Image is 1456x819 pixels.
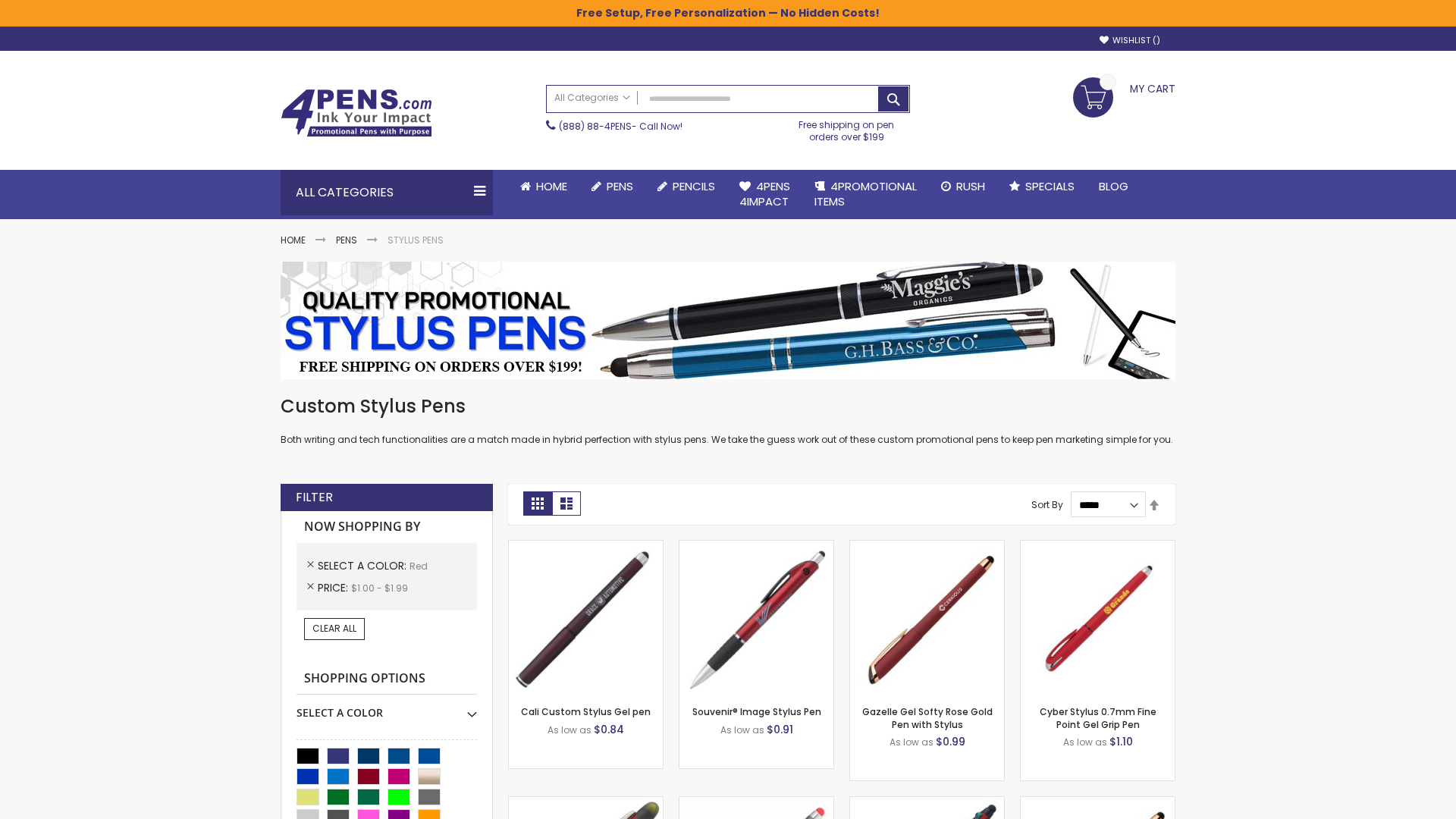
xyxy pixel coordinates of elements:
a: Orbitor 4 Color Assorted Ink Metallic Stylus Pens-Red [850,796,1004,809]
span: Select A Color [318,558,409,573]
span: 4PROMOTIONAL ITEMS [814,178,917,209]
span: Clear All [312,622,356,635]
strong: Stylus Pens [388,234,444,246]
span: Home [536,178,567,194]
a: Specials [997,170,1087,203]
span: $1.10 [1109,734,1133,749]
span: Rush [956,178,985,194]
div: Free shipping on pen orders over $199 [783,113,911,143]
span: Price [318,580,351,595]
a: Wishlist [1100,35,1160,46]
img: Cali Custom Stylus Gel pen-Red [509,541,663,695]
a: Islander Softy Gel with Stylus - ColorJet Imprint-Red [679,796,833,809]
a: Home [508,170,579,203]
img: 4Pens Custom Pens and Promotional Products [281,89,432,137]
img: Stylus Pens [281,262,1175,379]
img: Gazelle Gel Softy Rose Gold Pen with Stylus-Red [850,541,1004,695]
span: Red [409,560,428,573]
span: 4Pens 4impact [739,178,790,209]
a: 4Pens4impact [727,170,802,219]
a: Souvenir® Image Stylus Pen [692,705,821,718]
a: Cyber Stylus 0.7mm Fine Point Gel Grip Pen [1040,705,1156,730]
a: Blog [1087,170,1141,203]
a: Clear All [304,618,365,639]
span: Pens [607,178,633,194]
a: Cali Custom Stylus Gel pen-Red [509,540,663,553]
a: Gazelle Gel Softy Rose Gold Pen with Stylus-Red [850,540,1004,553]
a: All Categories [547,86,638,111]
a: Home [281,234,306,246]
a: Pens [579,170,645,203]
span: $0.99 [936,734,965,749]
a: Cali Custom Stylus Gel pen [521,705,651,718]
a: 4PROMOTIONALITEMS [802,170,929,219]
div: Both writing and tech functionalities are a match made in hybrid perfection with stylus pens. We ... [281,394,1175,447]
img: Cyber Stylus 0.7mm Fine Point Gel Grip Pen-Red [1021,541,1175,695]
a: Pens [336,234,357,246]
a: Rush [929,170,997,203]
label: Sort By [1031,498,1063,511]
a: Pencils [645,170,727,203]
span: Blog [1099,178,1128,194]
span: Specials [1025,178,1075,194]
span: As low as [548,723,591,736]
a: Souvenir® Jalan Highlighter Stylus Pen Combo-Red [509,796,663,809]
span: $1.00 - $1.99 [351,582,408,595]
span: As low as [1063,736,1107,748]
div: Select A Color [297,695,477,720]
img: Souvenir® Image Stylus Pen-Red [679,541,833,695]
span: As low as [720,723,764,736]
span: Pencils [673,178,715,194]
h1: Custom Stylus Pens [281,394,1175,419]
a: Gazelle Gel Softy Rose Gold Pen with Stylus [862,705,993,730]
span: As low as [890,736,934,748]
a: Gazelle Gel Softy Rose Gold Pen with Stylus - ColorJet-Red [1021,796,1175,809]
a: (888) 88-4PENS [559,120,632,133]
a: Cyber Stylus 0.7mm Fine Point Gel Grip Pen-Red [1021,540,1175,553]
span: $0.91 [767,722,793,737]
strong: Shopping Options [297,663,477,695]
strong: Grid [523,491,552,516]
div: All Categories [281,170,493,215]
a: Souvenir® Image Stylus Pen-Red [679,540,833,553]
span: All Categories [554,92,630,104]
strong: Filter [296,489,333,506]
span: $0.84 [594,722,624,737]
span: - Call Now! [559,120,682,133]
strong: Now Shopping by [297,511,477,543]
